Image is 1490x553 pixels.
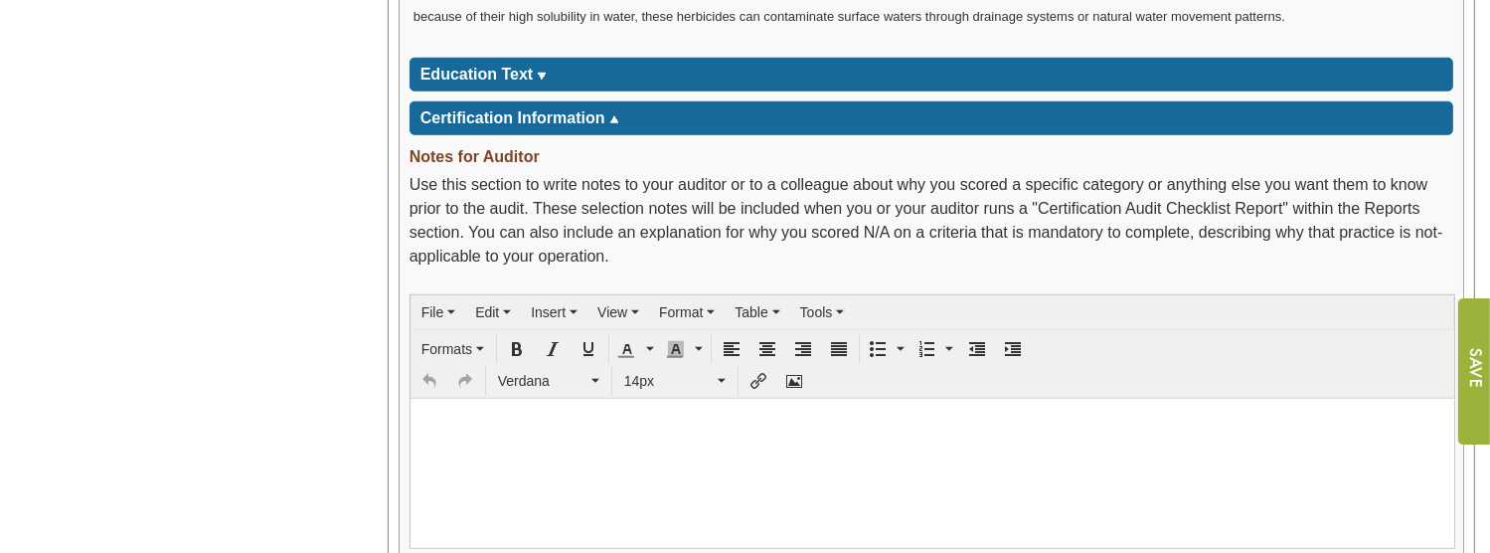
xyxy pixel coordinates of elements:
span: Education Text [420,66,534,83]
div: Justify [822,334,856,364]
input: Submit [1457,298,1490,445]
span: Format [659,304,703,320]
div: Text color [612,334,659,364]
span: File [421,304,444,320]
span: View [597,304,627,320]
div: Font Family [489,366,608,396]
div: Decrease indent [960,334,994,364]
div: Use this section to write notes to your auditor or to a colleague about why you scored a specific... [410,173,1453,278]
div: Align left [715,334,748,364]
span: Insert [531,304,566,320]
span: Verdana [498,371,587,391]
iframe: Rich Text Area. Press ALT-F9 for menu. Press ALT-F10 for toolbar. Press ALT-0 for help [411,399,1454,548]
div: Redo [448,366,482,396]
div: Insert/edit link [742,366,775,396]
div: Notes for Auditor [410,145,1453,173]
span: Tools [800,304,833,320]
span: Certification Information [420,109,605,126]
span: Formats [421,341,472,357]
div: Bullet list [863,334,910,364]
div: Align right [786,334,820,364]
div: Background color [661,334,708,364]
div: Click to toggle certification information [410,101,1453,135]
span: Edit [475,304,499,320]
div: Underline [572,334,605,364]
div: Increase indent [996,334,1030,364]
div: Numbered list [911,334,958,364]
div: Undo [413,366,446,396]
div: Click for more or less content [410,58,1453,92]
img: sort_arrow_up.gif [609,116,619,123]
div: Insert/edit image [777,366,811,396]
div: Font Sizes [615,366,735,396]
div: Italic [536,334,570,364]
div: Align center [750,334,784,364]
span: 14px [624,371,714,391]
span: Table [735,304,767,320]
div: Bold [500,334,534,364]
img: sort_arrow_down.gif [537,73,547,80]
